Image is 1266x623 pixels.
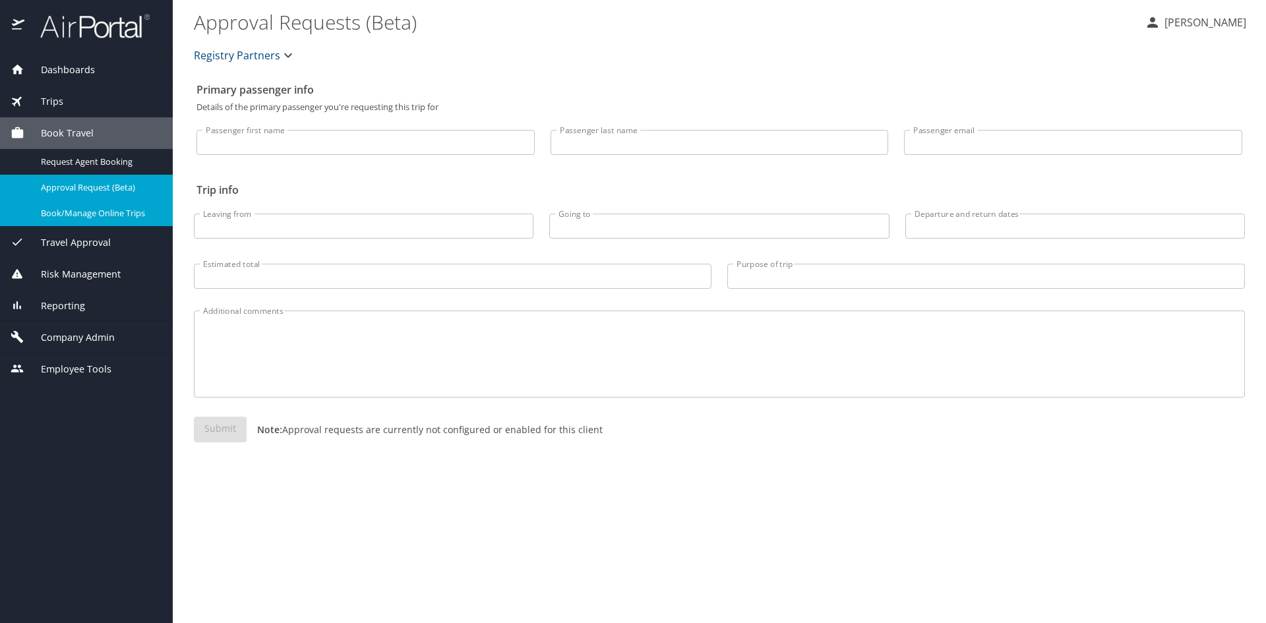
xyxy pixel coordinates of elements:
[24,299,85,313] span: Reporting
[24,362,111,376] span: Employee Tools
[24,63,95,77] span: Dashboards
[24,330,115,345] span: Company Admin
[196,79,1242,100] h2: Primary passenger info
[24,235,111,250] span: Travel Approval
[41,181,157,194] span: Approval Request (Beta)
[26,13,150,39] img: airportal-logo.png
[257,423,282,436] strong: Note:
[194,46,280,65] span: Registry Partners
[41,207,157,220] span: Book/Manage Online Trips
[189,42,301,69] button: Registry Partners
[194,1,1134,42] h1: Approval Requests (Beta)
[24,94,63,109] span: Trips
[196,103,1242,111] p: Details of the primary passenger you're requesting this trip for
[12,13,26,39] img: icon-airportal.png
[24,267,121,282] span: Risk Management
[196,179,1242,200] h2: Trip info
[41,156,157,168] span: Request Agent Booking
[247,423,603,436] p: Approval requests are currently not configured or enabled for this client
[1139,11,1251,34] button: [PERSON_NAME]
[1160,15,1246,30] p: [PERSON_NAME]
[24,126,94,140] span: Book Travel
